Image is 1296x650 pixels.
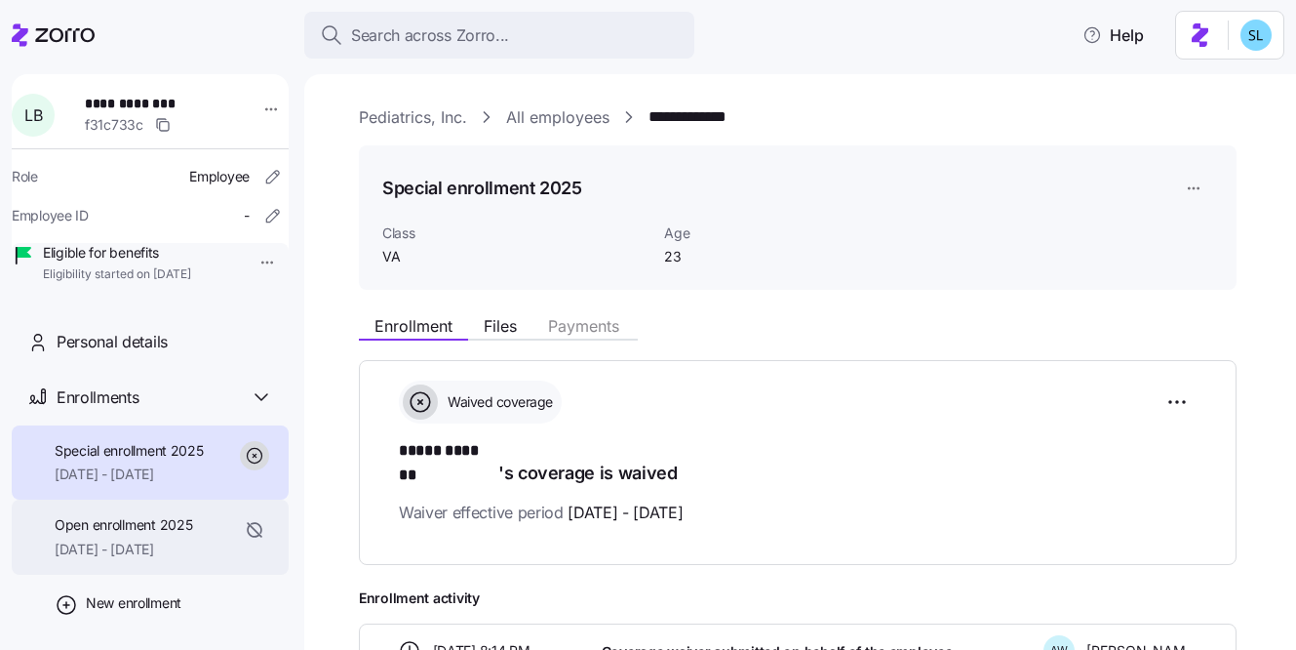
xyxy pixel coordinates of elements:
h1: Special enrollment 2025 [382,176,582,200]
span: Enrollment activity [359,589,1237,608]
span: Role [12,167,38,186]
span: - [244,206,250,225]
img: 7c620d928e46699fcfb78cede4daf1d1 [1240,20,1272,51]
span: Eligible for benefits [43,243,191,263]
span: New enrollment [86,593,181,613]
a: Pediatrics, Inc. [359,105,467,130]
span: Employee ID [12,206,89,225]
span: Open enrollment 2025 [55,515,192,535]
button: Help [1067,16,1159,55]
span: L B [24,107,42,123]
span: Special enrollment 2025 [55,441,204,461]
span: [DATE] - [DATE] [55,540,192,559]
span: Payments [548,318,619,334]
span: [DATE] - [DATE] [568,501,683,525]
span: Enrollment [374,318,452,334]
span: Class [382,223,648,243]
span: Age [664,223,860,243]
span: Enrollments [57,386,138,410]
button: Search across Zorro... [304,12,694,59]
span: Help [1082,23,1144,47]
h1: 's coverage is waived [399,439,1197,485]
span: 23 [664,247,860,266]
span: Files [484,318,517,334]
span: VA [382,247,648,266]
span: Waived coverage [442,392,553,412]
span: f31c733c [85,115,143,135]
span: Eligibility started on [DATE] [43,266,191,283]
span: [DATE] - [DATE] [55,465,204,484]
span: Personal details [57,330,168,354]
span: Employee [189,167,250,186]
span: Search across Zorro... [351,23,509,48]
a: All employees [506,105,609,130]
span: Waiver effective period [399,501,684,525]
